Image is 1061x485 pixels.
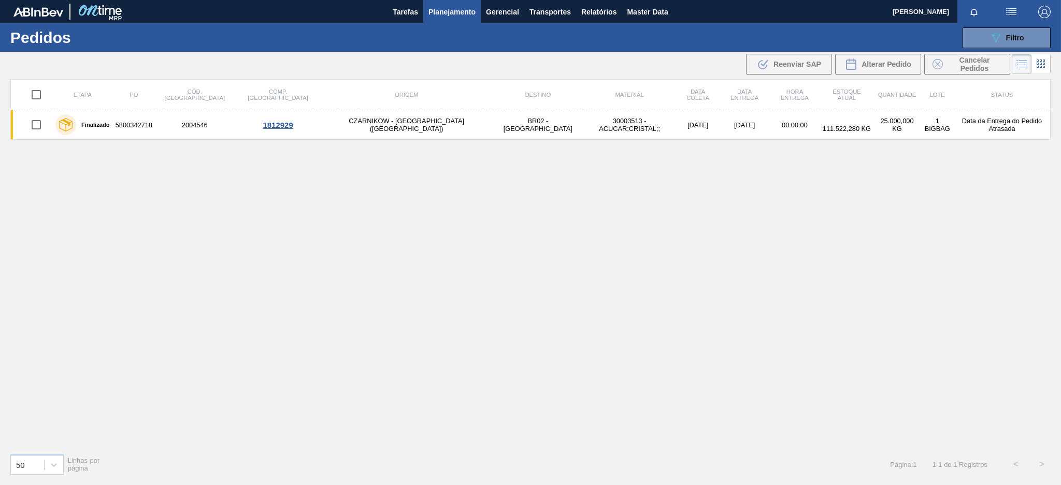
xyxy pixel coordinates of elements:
span: Quantidade [878,92,916,98]
button: < [1003,451,1029,477]
span: Status [991,92,1013,98]
div: 1812929 [237,121,319,129]
span: PO [130,92,138,98]
span: Estoque atual [833,89,861,101]
span: Hora Entrega [781,89,809,101]
span: 111.522,280 KG [823,125,871,133]
td: [DATE] [676,110,720,140]
span: Etapa [74,92,92,98]
span: Master Data [627,6,668,18]
span: Relatórios [581,6,616,18]
div: Reenviar SAP [746,54,832,75]
button: Cancelar Pedidos [924,54,1010,75]
td: 1 BIGBAG [921,110,954,140]
span: Alterar Pedido [862,60,911,68]
span: Tarefas [393,6,418,18]
button: Notificações [957,5,991,19]
td: 2004546 [154,110,236,140]
h1: Pedidos [10,32,167,43]
button: > [1029,451,1055,477]
label: Finalizado [76,122,110,128]
td: 25.000,000 KG [873,110,921,140]
span: Data coleta [686,89,709,101]
div: 50 [16,460,25,469]
span: Lote [930,92,945,98]
span: Destino [525,92,551,98]
button: Filtro [963,27,1051,48]
td: BR02 - [GEOGRAPHIC_DATA] [493,110,583,140]
span: Transportes [529,6,571,18]
img: userActions [1005,6,1017,18]
div: Visão em Lista [1012,54,1031,74]
span: Planejamento [428,6,476,18]
span: Reenviar SAP [773,60,821,68]
td: 30003513 - ACUCAR;CRISTAL;; [583,110,676,140]
td: Data da Entrega do Pedido Atrasada [954,110,1050,140]
span: Cancelar Pedidos [947,56,1002,72]
div: Visão em Cards [1031,54,1051,74]
td: [DATE] [720,110,769,140]
span: Linhas por página [68,457,100,472]
span: Data entrega [730,89,758,101]
span: Filtro [1006,34,1024,42]
td: 5800342718 [114,110,154,140]
span: Página : 1 [890,461,916,468]
span: Cód. [GEOGRAPHIC_DATA] [165,89,225,101]
span: Material [615,92,644,98]
img: Logout [1038,6,1051,18]
div: Alterar Pedido [835,54,921,75]
div: Cancelar Pedidos em Massa [924,54,1010,75]
span: Comp. [GEOGRAPHIC_DATA] [248,89,308,101]
span: Origem [395,92,418,98]
span: Gerencial [486,6,519,18]
a: Finalizado58003427182004546CZARNIKOW - [GEOGRAPHIC_DATA] ([GEOGRAPHIC_DATA])BR02 - [GEOGRAPHIC_DA... [11,110,1051,140]
span: 1 - 1 de 1 Registros [933,461,987,468]
img: TNhmsLtSVTkK8tSr43FrP2fwEKptu5GPRR3wAAAABJRU5ErkJggg== [13,7,63,17]
td: 00:00:00 [769,110,821,140]
td: CZARNIKOW - [GEOGRAPHIC_DATA] ([GEOGRAPHIC_DATA]) [320,110,493,140]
